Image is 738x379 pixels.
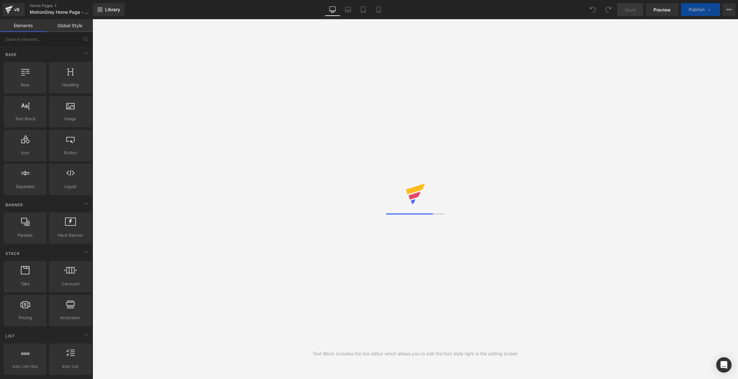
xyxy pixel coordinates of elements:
[13,5,21,14] div: v6
[51,115,90,122] span: Image
[586,3,599,16] button: Undo
[340,3,356,16] a: Laptop
[681,3,720,16] button: Publish
[51,82,90,88] span: Heading
[6,82,45,88] span: Row
[46,19,93,32] a: Global Style
[3,3,25,16] a: v6
[51,280,90,287] span: Carousel
[5,202,24,208] span: Banner
[6,363,45,370] span: Icon List Hoz
[93,3,125,16] a: New Library
[313,350,518,357] div: Text Block includes the live editor which allows you to edit the font style right in the editing ...
[356,3,371,16] a: Tablet
[625,6,635,13] span: Save
[51,183,90,190] span: Liquid
[6,183,45,190] span: Separator
[325,3,340,16] a: Desktop
[723,3,735,16] button: More
[6,314,45,321] span: Pricing
[371,3,386,16] a: Mobile
[689,7,705,12] span: Publish
[51,314,90,321] span: Accordion
[5,51,17,58] span: Base
[30,10,91,15] span: MotionGrey Home Page - SS - Default
[105,7,120,12] span: Library
[51,232,90,239] span: Hero Banner
[51,363,90,370] span: Icon List
[30,3,103,8] a: Home Pages
[6,280,45,287] span: Tabs
[6,232,45,239] span: Parallax
[602,3,615,16] button: Redo
[653,6,671,13] span: Preview
[646,3,678,16] a: Preview
[5,250,20,257] span: Stack
[5,333,16,339] span: List
[6,115,45,122] span: Text Block
[716,357,732,373] div: Open Intercom Messenger
[6,149,45,156] span: Icon
[51,149,90,156] span: Button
